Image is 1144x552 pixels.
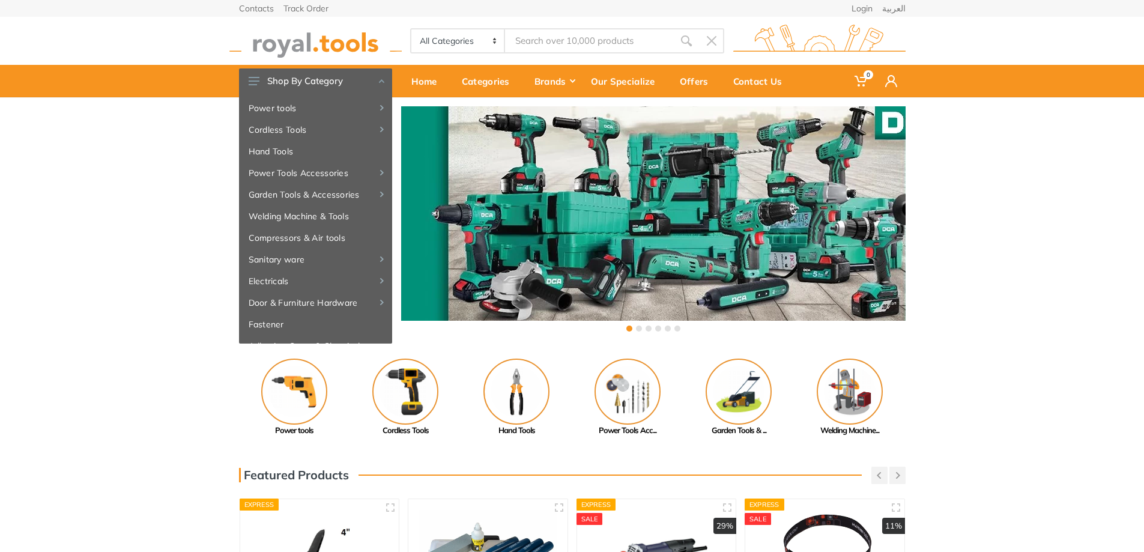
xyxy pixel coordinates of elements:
a: Login [852,4,873,13]
div: Our Specialize [583,68,671,94]
select: Category [411,29,506,52]
img: Royal - Cordless Tools [372,359,438,425]
a: Electricals [239,270,392,292]
a: Power tools [239,97,392,119]
div: Offers [671,68,725,94]
a: Door & Furniture Hardware [239,292,392,314]
div: Contact Us [725,68,799,94]
a: Power tools [239,359,350,437]
div: Home [403,68,453,94]
div: Express [745,499,784,511]
img: Royal - Power Tools Accessories [595,359,661,425]
a: Power Tools Acc... [572,359,683,437]
button: Shop By Category [239,68,392,94]
div: Power Tools Acc... [572,425,683,437]
a: Our Specialize [583,65,671,97]
input: Site search [505,28,673,53]
a: Categories [453,65,526,97]
a: Hand Tools [239,141,392,162]
img: Royal - Garden Tools & Accessories [706,359,772,425]
div: 29% [713,518,736,535]
a: Home [403,65,453,97]
a: Fastener [239,314,392,335]
div: Hand Tools [461,425,572,437]
a: Power Tools Accessories [239,162,392,184]
a: Hand Tools [461,359,572,437]
span: 0 [864,70,873,79]
a: Cordless Tools [350,359,461,437]
a: Adhesive, Spray & Chemical [239,335,392,357]
a: Contacts [239,4,274,13]
div: Express [240,499,279,511]
a: Welding Machine & Tools [239,205,392,227]
a: العربية [882,4,906,13]
div: Brands [526,68,583,94]
a: Contact Us [725,65,799,97]
div: Welding Machine... [794,425,906,437]
a: Garden Tools & ... [683,359,794,437]
div: SALE [577,513,603,525]
div: SALE [745,513,771,525]
img: royal.tools Logo [733,25,906,58]
h3: Featured Products [239,468,349,482]
img: Royal - Power tools [261,359,327,425]
div: Power tools [239,425,350,437]
img: Royal - Welding Machine & Tools [817,359,883,425]
div: Garden Tools & ... [683,425,794,437]
a: Cordless Tools [239,119,392,141]
a: Garden Tools & Accessories [239,184,392,205]
a: Offers [671,65,725,97]
div: 11% [882,518,905,535]
div: Cordless Tools [350,425,461,437]
a: Welding Machine... [794,359,906,437]
a: Compressors & Air tools [239,227,392,249]
div: Express [577,499,616,511]
a: 0 [846,65,877,97]
a: Sanitary ware [239,249,392,270]
img: royal.tools Logo [229,25,402,58]
div: Categories [453,68,526,94]
img: Royal - Hand Tools [483,359,549,425]
a: Track Order [283,4,328,13]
